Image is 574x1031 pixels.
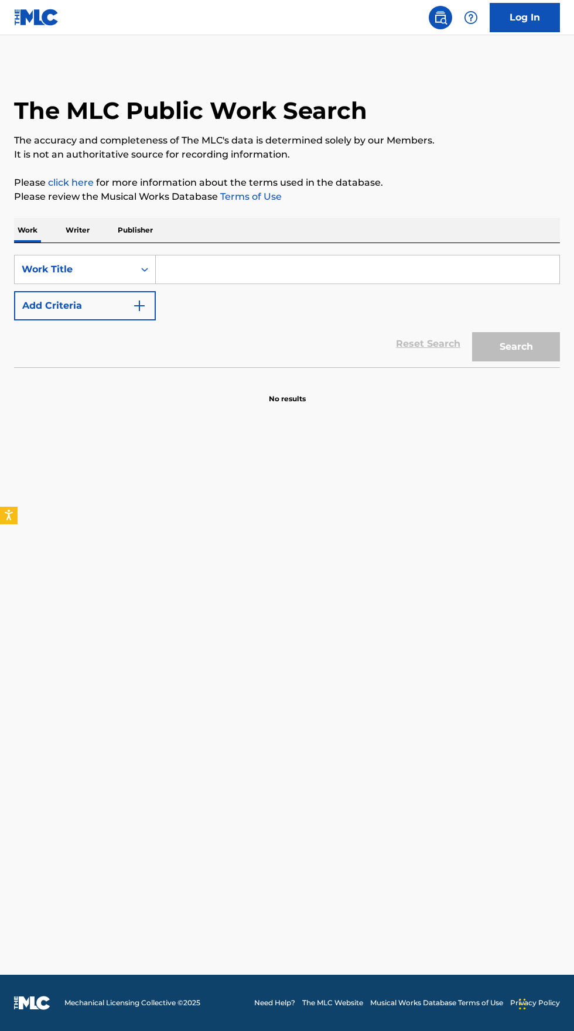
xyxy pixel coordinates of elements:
[14,996,50,1010] img: logo
[519,986,526,1022] div: Drag
[62,218,93,243] p: Writer
[14,148,560,162] p: It is not an authoritative source for recording information.
[14,291,156,320] button: Add Criteria
[14,190,560,204] p: Please review the Musical Works Database
[490,3,560,32] a: Log In
[459,6,483,29] div: Help
[14,134,560,148] p: The accuracy and completeness of The MLC's data is determined solely by our Members.
[132,299,146,313] img: 9d2ae6d4665cec9f34b9.svg
[269,380,306,404] p: No results
[48,177,94,188] a: click here
[14,176,560,190] p: Please for more information about the terms used in the database.
[515,975,574,1031] iframe: Chat Widget
[433,11,447,25] img: search
[510,998,560,1008] a: Privacy Policy
[254,998,295,1008] a: Need Help?
[370,998,503,1008] a: Musical Works Database Terms of Use
[64,998,200,1008] span: Mechanical Licensing Collective © 2025
[14,96,367,125] h1: The MLC Public Work Search
[14,255,560,367] form: Search Form
[429,6,452,29] a: Public Search
[114,218,156,243] p: Publisher
[22,262,127,276] div: Work Title
[218,191,282,202] a: Terms of Use
[464,11,478,25] img: help
[302,998,363,1008] a: The MLC Website
[14,218,41,243] p: Work
[14,9,59,26] img: MLC Logo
